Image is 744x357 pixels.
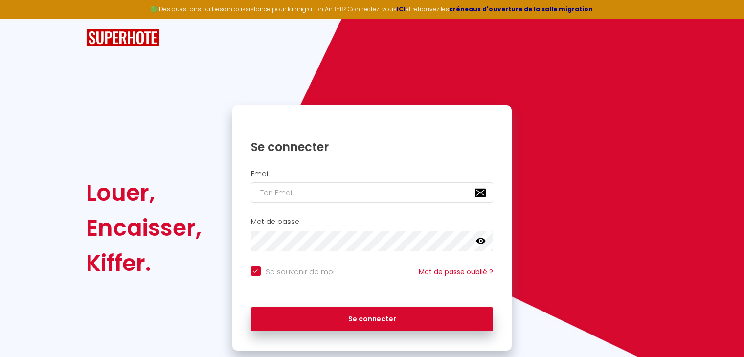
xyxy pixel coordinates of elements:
[86,175,202,210] div: Louer,
[86,29,159,47] img: SuperHote logo
[397,5,406,13] a: ICI
[86,210,202,245] div: Encaisser,
[449,5,593,13] a: créneaux d'ouverture de la salle migration
[251,218,494,226] h2: Mot de passe
[251,182,494,203] input: Ton Email
[86,245,202,281] div: Kiffer.
[251,307,494,332] button: Se connecter
[251,170,494,178] h2: Email
[419,267,493,277] a: Mot de passe oublié ?
[251,139,494,155] h1: Se connecter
